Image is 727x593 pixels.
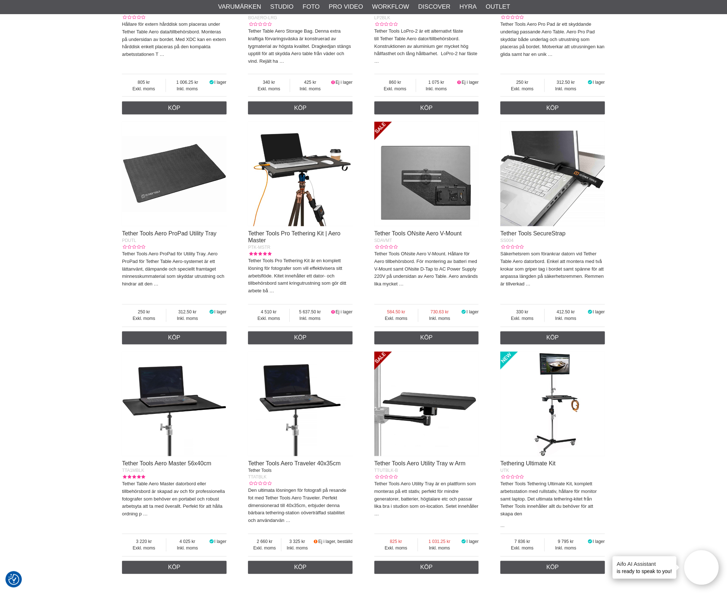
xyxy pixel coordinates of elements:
img: Revisit consent button [8,574,19,585]
p: Tether Tools Tethering Ultimate Kit, komplett arbetsstation med rullstativ, hållare för monitor s... [500,481,605,518]
span: PTK-MSTR [248,245,270,250]
a: … [500,523,505,528]
a: … [399,281,404,287]
span: Exkl. moms [122,545,166,552]
span: I lager [467,539,479,544]
span: I lager [467,310,479,315]
div: Kundbetyg: 0 [500,14,524,21]
a: Köp [122,331,227,345]
a: Tether Tools Pro Tethering Kit | Aero Master [248,231,340,244]
a: Tether Tools SecureStrap [500,231,565,237]
div: Kundbetyg: 5.00 [122,474,145,481]
span: Exkl. moms [500,86,544,92]
span: 4 025 [166,539,209,545]
span: Exkl. moms [374,316,418,322]
img: Tether Tools Pro Tethering Kit | Aero Master [248,122,353,226]
span: 1 006.25 [166,79,209,86]
a: Hyra [460,2,477,12]
span: Exkl. moms [122,316,166,322]
span: Inkl. moms [418,316,461,322]
img: Tethering Ultimate Kit [500,352,605,456]
span: 9 795 [545,539,587,545]
i: I lager [208,80,214,85]
i: Ej i lager [330,80,336,85]
span: 1 075 [416,79,456,86]
img: Tether Tools ONsite Aero V-Mount [374,122,479,226]
a: Workflow [372,2,409,12]
span: 3 325 [281,539,313,545]
a: Discover [418,2,451,12]
span: Exkl. moms [122,86,166,92]
div: Kundbetyg: 0 [248,481,271,487]
span: 250 [500,79,544,86]
span: Inkl. moms [418,545,461,552]
a: … [143,511,148,517]
a: Köp [500,331,605,345]
span: Inkl. moms [166,86,209,92]
span: Exkl. moms [248,316,289,322]
a: … [160,52,165,57]
span: Ej i lager [336,80,353,85]
p: Säkerhetsrem som förankrar datorn vid Tether Table Aero datorbord. Enkel att montera med två krok... [500,251,605,288]
span: Exkl. moms [248,86,290,92]
span: 584.50 [374,309,418,316]
i: Ej i lager [456,80,462,85]
a: Varumärken [218,2,261,12]
span: Inkl. moms [545,545,587,552]
span: Tether Tools [248,468,271,473]
span: I lager [593,310,605,315]
span: 312.50 [166,309,209,316]
span: TTUTBLK-B [374,468,398,473]
a: Tether Tools Aero Traveler 40x35cm [248,461,341,467]
span: Exkl. moms [374,86,416,92]
p: Tether Tools Aero ProPad för Utility Tray. Aero ProPad för Tether Table Aero-systemet är ett lätt... [122,251,227,288]
button: Samtyckesinställningar [8,573,19,586]
div: Kundbetyg: 5.00 [248,251,271,258]
span: Inkl. moms [545,316,587,322]
a: … [286,518,291,523]
span: 312.50 [545,79,587,86]
span: 2 660 [248,539,281,545]
h4: Aifo AI Assistant [617,560,672,568]
div: Kundbetyg: 0 [374,21,398,28]
p: Tether Table Aero Master datorbord eller tillbehörsbord är skapad av och för professionella fotog... [122,481,227,518]
p: Tether Tools Aero Utility Tray är en plattform som monteras på ett stativ, perfekt för mindre gen... [374,481,479,518]
span: 7 836 [500,539,544,545]
p: Den ultimata lösningen för fotografi på resande fot med Tether Tools Aero Traveler. Perfekt dimen... [248,487,353,525]
span: 250 [122,309,166,316]
a: Köp [122,102,227,115]
i: I lager [587,539,593,544]
span: 1 031.25 [418,539,461,545]
div: Kundbetyg: 0 [374,474,398,481]
img: Tether Tools SecureStrap [500,122,605,226]
span: I lager [593,80,605,85]
a: Outlet [486,2,510,12]
span: TTATBLK [248,475,267,480]
span: Inkl. moms [416,86,456,92]
img: Tether Tools Aero Utility Tray w Arm [374,352,479,456]
p: Tether Table Aero Storage Bag. Denna extra kraftiga förvaringsväska är konstruerad av tygmaterial... [248,28,353,65]
span: 425 [290,79,330,86]
span: 5 637.50 [290,309,330,316]
a: Köp [122,561,227,574]
a: Pro Video [329,2,363,12]
a: … [526,281,531,287]
p: Tether Tools ONsite Aero V-Mount. Hållare för Aero tillbehörsbord. För montering av batteri med V... [374,251,479,288]
a: … [279,58,284,64]
span: 825 [374,539,418,545]
span: 730.63 [418,309,461,316]
span: 340 [248,79,290,86]
div: Kundbetyg: 0 [122,14,145,21]
a: Tether Tools Aero ProPad Utility Tray [122,231,216,237]
a: Köp [500,561,605,574]
div: Kundbetyg: 0 [248,21,271,28]
a: … [269,288,274,294]
img: Tether Tools Aero ProPad Utility Tray [122,122,227,226]
span: BGAERO-LRG [248,15,277,20]
span: 412.50 [545,309,587,316]
a: … [374,511,379,517]
span: SDAVMT [374,238,392,243]
span: Ej i lager, beställd [318,539,353,544]
a: Köp [374,331,479,345]
span: UTK [500,468,509,473]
